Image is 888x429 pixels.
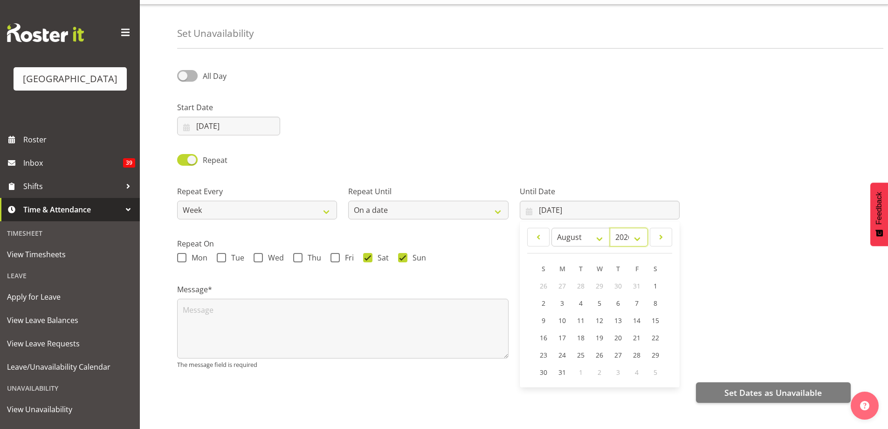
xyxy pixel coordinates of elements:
span: 28 [577,281,585,290]
span: 8 [654,299,657,308]
span: 22 [652,333,659,342]
h4: Set Unavailability [177,28,254,39]
a: View Unavailability [2,398,138,421]
a: 20 [609,329,627,346]
a: 10 [553,312,571,329]
span: Fri [340,253,354,262]
a: 31 [553,364,571,381]
p: The message field is required [177,360,509,369]
span: 25 [577,351,585,359]
span: 20 [614,333,622,342]
span: Sat [372,253,389,262]
img: help-xxl-2.png [860,401,869,410]
span: 26 [596,351,603,359]
span: 5 [654,368,657,377]
a: 21 [627,329,646,346]
span: 4 [579,299,583,308]
a: 26 [590,346,609,364]
span: 17 [558,333,566,342]
span: S [654,264,657,273]
a: 5 [590,295,609,312]
button: Feedback - Show survey [870,183,888,246]
span: 9 [542,316,545,325]
span: Wed [263,253,284,262]
span: 19 [596,333,603,342]
a: 18 [571,329,590,346]
a: View Timesheets [2,243,138,266]
a: 8 [646,295,665,312]
a: View Leave Balances [2,309,138,332]
span: 1 [579,368,583,377]
a: 29 [646,346,665,364]
a: 25 [571,346,590,364]
input: Click to select... [177,117,280,135]
span: Time & Attendance [23,203,121,217]
span: Apply for Leave [7,290,133,304]
span: Repeat [198,155,227,166]
span: Inbox [23,156,123,170]
span: 2 [598,368,601,377]
span: M [559,264,565,273]
label: Message* [177,284,509,295]
span: Shifts [23,179,121,193]
span: 16 [540,333,547,342]
a: 13 [609,312,627,329]
span: Roster [23,133,135,147]
span: 31 [633,281,640,290]
span: Feedback [875,192,883,225]
a: Apply for Leave [2,285,138,309]
span: 14 [633,316,640,325]
span: 4 [635,368,639,377]
span: 30 [540,368,547,377]
a: 30 [534,364,553,381]
a: Leave/Unavailability Calendar [2,355,138,379]
span: 3 [616,368,620,377]
a: 24 [553,346,571,364]
span: 6 [616,299,620,308]
span: Set Dates as Unavailable [724,387,822,399]
a: 23 [534,346,553,364]
div: Leave [2,266,138,285]
span: 13 [614,316,622,325]
span: 3 [560,299,564,308]
input: Click to select... [520,201,680,219]
a: 9 [534,312,553,329]
div: Unavailability [2,379,138,398]
a: 16 [534,329,553,346]
span: 1 [654,281,657,290]
span: 15 [652,316,659,325]
a: 19 [590,329,609,346]
a: 14 [627,312,646,329]
label: Start Date [177,102,280,113]
span: Tue [226,253,244,262]
span: 31 [558,368,566,377]
a: View Leave Requests [2,332,138,355]
span: 12 [596,316,603,325]
a: 17 [553,329,571,346]
span: Sun [407,253,426,262]
span: 28 [633,351,640,359]
span: View Unavailability [7,402,133,416]
a: 7 [627,295,646,312]
span: 2 [542,299,545,308]
span: View Timesheets [7,247,133,261]
span: 30 [614,281,622,290]
a: 4 [571,295,590,312]
span: 26 [540,281,547,290]
span: 29 [652,351,659,359]
label: Repeat On [177,238,851,249]
span: 39 [123,158,135,168]
label: Until Date [520,186,680,197]
a: 12 [590,312,609,329]
img: Rosterit website logo [7,23,84,42]
span: 5 [598,299,601,308]
span: F [635,264,639,273]
span: T [579,264,583,273]
span: S [542,264,545,273]
span: W [597,264,603,273]
a: 27 [609,346,627,364]
span: 18 [577,333,585,342]
span: Mon [186,253,207,262]
span: 27 [614,351,622,359]
a: 22 [646,329,665,346]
